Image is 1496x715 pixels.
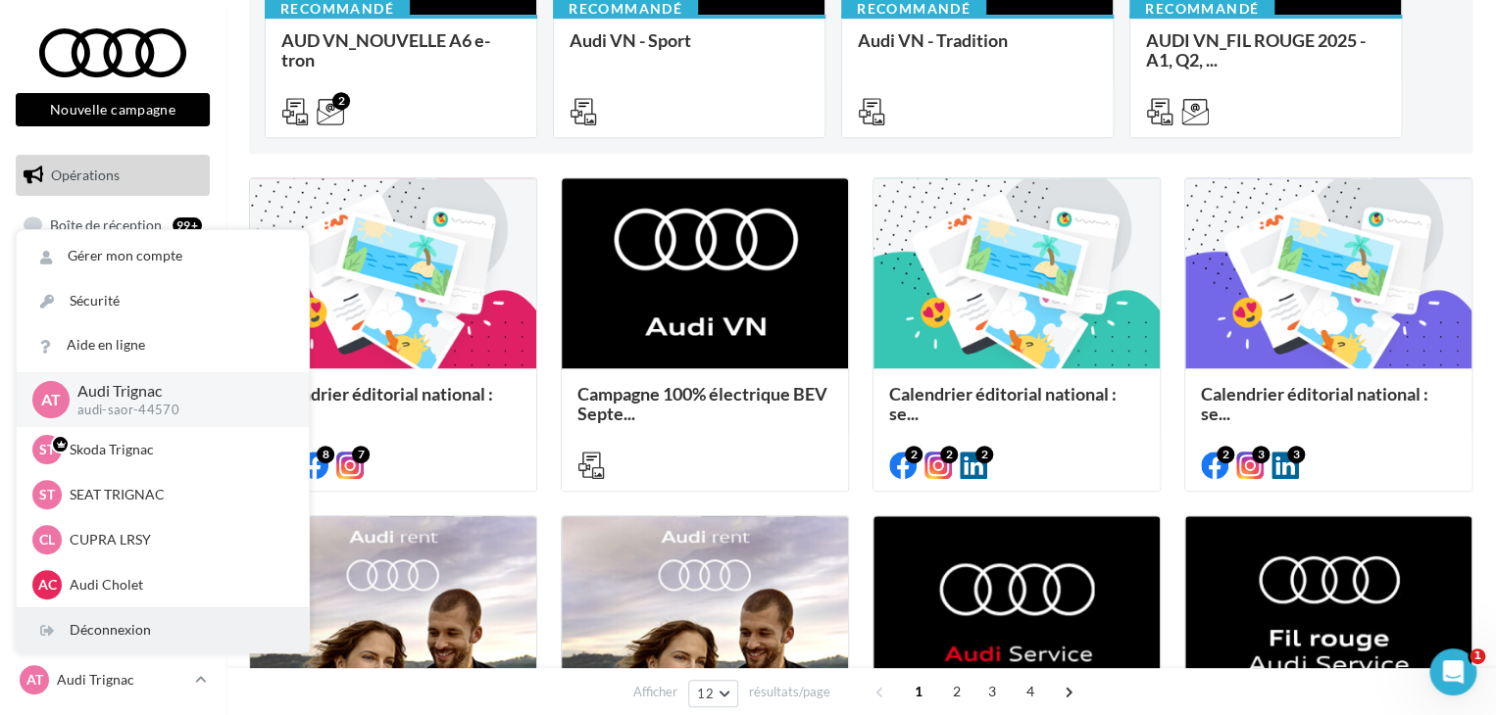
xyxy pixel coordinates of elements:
span: Calendrier éditorial national : se... [1201,383,1428,424]
span: Boîte de réception [50,215,162,232]
iframe: Intercom live chat [1429,648,1476,695]
span: Calendrier éditorial national : se... [889,383,1117,424]
div: 99+ [173,217,202,233]
a: Sécurité [17,279,309,323]
p: Skoda Trignac [70,440,285,459]
span: AC [38,575,57,595]
div: 2 [975,446,993,463]
span: ST [39,485,55,504]
div: Déconnexion [17,608,309,652]
span: Calendrier éditorial national : se... [266,383,493,424]
div: 2 [940,446,958,463]
span: 4 [1015,676,1046,707]
div: 2 [332,92,350,110]
div: 2 [905,446,923,463]
a: Gérer mon compte [17,234,309,278]
span: AT [26,670,43,690]
span: 12 [697,686,714,701]
span: Audi VN - Sport [570,29,691,51]
a: Aide en ligne [17,323,309,367]
a: PLV et print personnalisable [12,400,214,457]
a: Médiathèque [12,352,214,393]
div: 3 [1287,446,1305,463]
span: AUDI VN_FIL ROUGE 2025 - A1, Q2, ... [1146,29,1366,71]
div: 3 [1252,446,1270,463]
p: Audi Trignac [77,380,277,403]
span: Audi VN - Tradition [858,29,1008,51]
span: 1 [1470,648,1485,664]
span: 3 [976,676,1008,707]
span: ST [39,440,55,459]
div: 7 [352,446,370,463]
div: 8 [317,446,334,463]
p: Audi Cholet [70,575,285,595]
div: 2 [1217,446,1234,463]
p: SEAT TRIGNAC [70,485,285,504]
a: Opérations [12,155,214,196]
span: AT [41,388,61,410]
a: AT Audi Trignac [16,661,210,698]
button: 12 [688,680,738,707]
span: AUD VN_NOUVELLE A6 e-tron [281,29,490,71]
p: CUPRA LRSY [70,530,285,549]
span: résultats/page [749,683,830,701]
span: Opérations [51,167,120,183]
p: audi-saor-44570 [77,402,277,419]
span: 2 [941,676,972,707]
span: Campagne 100% électrique BEV Septe... [577,383,827,424]
a: Campagnes [12,303,214,344]
a: Visibilité en ligne [12,254,214,295]
span: CL [39,530,55,549]
button: Nouvelle campagne [16,93,210,126]
p: Audi Trignac [57,670,187,690]
span: 1 [903,676,934,707]
span: Afficher [633,683,677,701]
a: Boîte de réception99+ [12,204,214,246]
